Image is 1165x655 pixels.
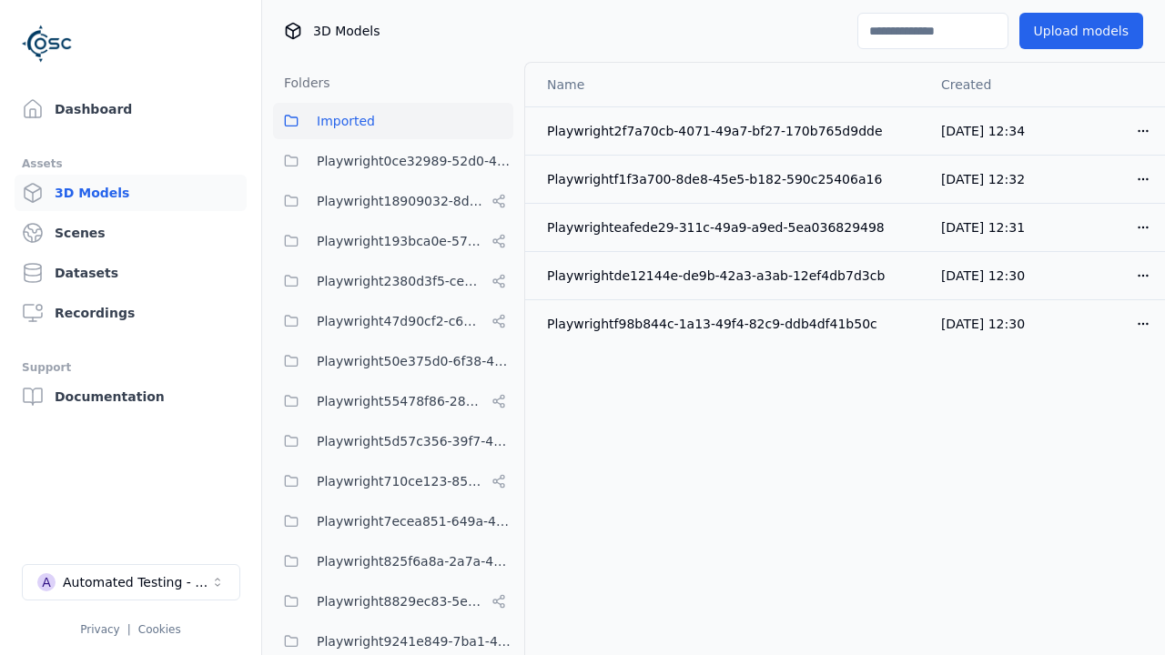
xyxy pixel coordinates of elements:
button: Playwright710ce123-85fd-4f8c-9759-23c3308d8830 [273,463,513,499]
h3: Folders [273,74,330,92]
span: Playwright50e375d0-6f38-48a7-96e0-b0dcfa24b72f [317,350,513,372]
button: Playwright7ecea851-649a-419a-985e-fcff41a98b20 [273,503,513,539]
span: Playwright47d90cf2-c635-4353-ba3b-5d4538945666 [317,310,484,332]
span: Playwright18909032-8d07-45c5-9c81-9eec75d0b16b [317,190,484,212]
button: Playwright8829ec83-5e68-4376-b984-049061a310ed [273,583,513,620]
span: Playwright710ce123-85fd-4f8c-9759-23c3308d8830 [317,470,484,492]
span: Playwright8829ec83-5e68-4376-b984-049061a310ed [317,590,484,612]
span: [DATE] 12:30 [941,317,1025,331]
span: Imported [317,110,375,132]
span: Playwright193bca0e-57fa-418d-8ea9-45122e711dc7 [317,230,484,252]
div: Playwrightf1f3a700-8de8-45e5-b182-590c25406a16 [547,170,912,188]
span: [DATE] 12:32 [941,172,1025,186]
a: 3D Models [15,175,247,211]
th: Created [927,63,1048,106]
span: Playwright55478f86-28dc-49b8-8d1f-c7b13b14578c [317,390,484,412]
span: Playwright825f6a8a-2a7a-425c-94f7-650318982f69 [317,550,513,572]
span: [DATE] 12:30 [941,268,1025,283]
a: Scenes [15,215,247,251]
th: Name [525,63,927,106]
div: Automated Testing - Playwright [63,573,210,591]
button: Imported [273,103,513,139]
button: Playwright193bca0e-57fa-418d-8ea9-45122e711dc7 [273,223,513,259]
img: Logo [22,18,73,69]
button: Playwright2380d3f5-cebf-494e-b965-66be4d67505e [273,263,513,299]
span: Playwright7ecea851-649a-419a-985e-fcff41a98b20 [317,510,513,532]
button: Playwright55478f86-28dc-49b8-8d1f-c7b13b14578c [273,383,513,419]
button: Playwright47d90cf2-c635-4353-ba3b-5d4538945666 [273,303,513,339]
button: Playwright0ce32989-52d0-45cf-b5b9-59d5033d313a [273,143,513,179]
a: Dashboard [15,91,247,127]
a: Documentation [15,378,247,415]
span: [DATE] 12:31 [941,220,1025,235]
a: Cookies [138,623,181,636]
button: Playwright18909032-8d07-45c5-9c81-9eec75d0b16b [273,183,513,219]
span: Playwright2380d3f5-cebf-494e-b965-66be4d67505e [317,270,484,292]
div: Playwrightde12144e-de9b-42a3-a3ab-12ef4db7d3cb [547,267,912,285]
a: Recordings [15,295,247,331]
div: Playwrightf98b844c-1a13-49f4-82c9-ddb4df41b50c [547,315,912,333]
button: Playwright50e375d0-6f38-48a7-96e0-b0dcfa24b72f [273,343,513,379]
button: Playwright5d57c356-39f7-47ed-9ab9-d0409ac6cddc [273,423,513,459]
span: 3D Models [313,22,380,40]
a: Datasets [15,255,247,291]
div: A [37,573,56,591]
div: Assets [22,153,239,175]
div: Support [22,357,239,378]
span: Playwright5d57c356-39f7-47ed-9ab9-d0409ac6cddc [317,430,513,452]
div: Playwright2f7a70cb-4071-49a7-bf27-170b765d9dde [547,122,912,140]
button: Playwright825f6a8a-2a7a-425c-94f7-650318982f69 [273,543,513,579]
span: | [127,623,131,636]
div: Playwrighteafede29-311c-49a9-a9ed-5ea036829498 [547,218,912,237]
button: Upload models [1019,13,1143,49]
a: Privacy [80,623,119,636]
button: Select a workspace [22,564,240,600]
span: Playwright9241e849-7ba1-474f-9275-02cfa81d37fc [317,630,513,652]
span: Playwright0ce32989-52d0-45cf-b5b9-59d5033d313a [317,150,513,172]
span: [DATE] 12:34 [941,124,1025,138]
